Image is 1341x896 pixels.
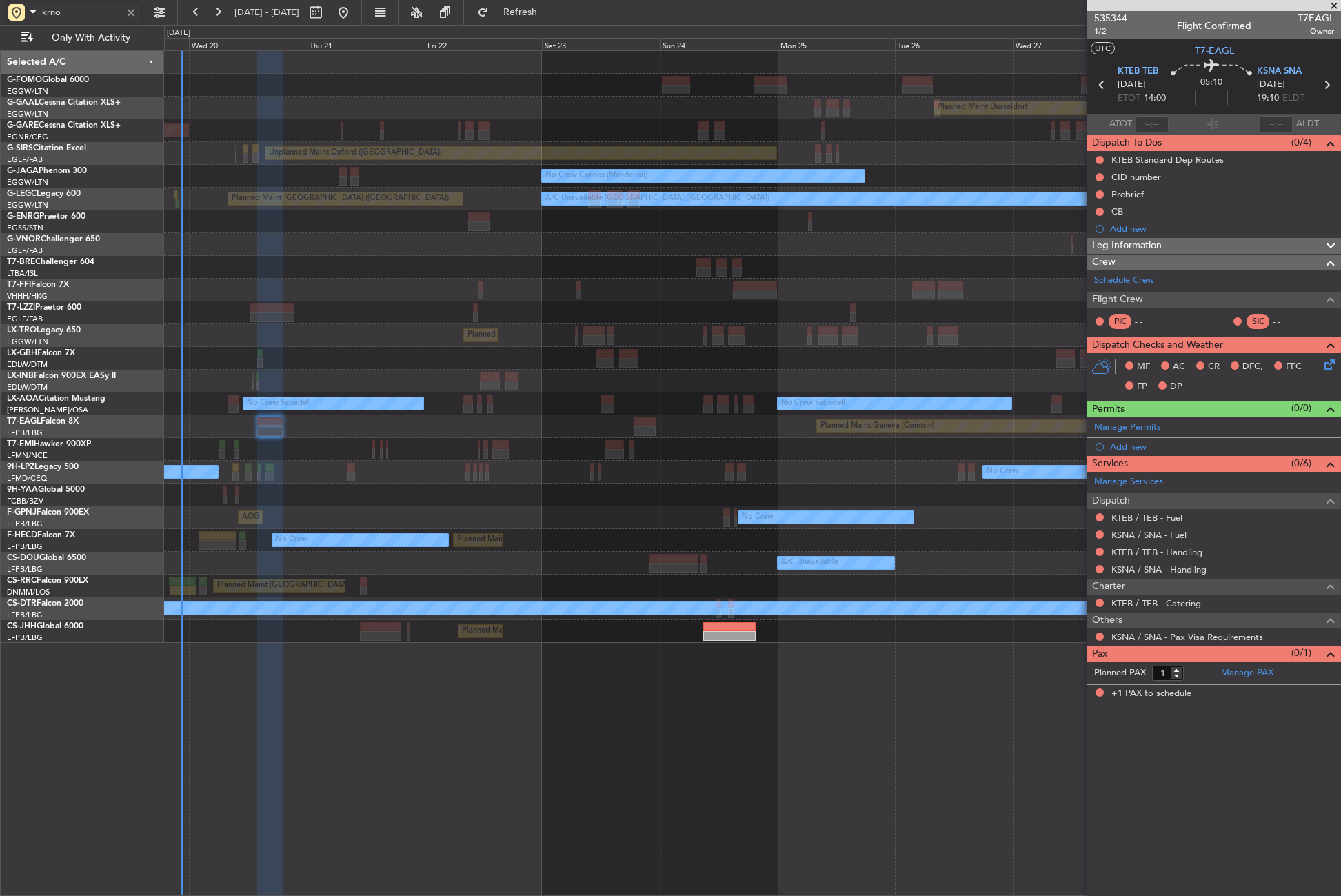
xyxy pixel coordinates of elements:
[1111,512,1182,524] a: KTEB / TEB - Fuel
[276,530,307,550] div: No Crew
[425,38,543,50] div: Fri 22
[7,190,37,198] span: G-LEGC
[1111,154,1224,166] div: KTEB Standard Dep Routes
[7,144,86,152] a: G-SIRSCitation Excel
[7,599,83,608] a: CS-DTRFalcon 2000
[7,235,100,243] a: G-VNORChallenger 650
[1013,38,1131,50] div: Wed 27
[1286,360,1302,374] span: FFC
[7,235,41,243] span: G-VNOR
[492,8,549,17] span: Refresh
[42,2,121,23] input: Airport
[7,246,43,256] a: EGLF/FAB
[232,188,449,209] div: Planned Maint [GEOGRAPHIC_DATA] ([GEOGRAPHIC_DATA])
[1111,597,1201,609] a: KTEB / TEB - Catering
[938,97,1028,118] div: Planned Maint Dusseldorf
[1118,92,1140,106] span: ETOT
[1296,117,1319,131] span: ALDT
[7,121,39,130] span: G-GARE
[7,303,35,312] span: T7-LZZI
[7,281,31,289] span: T7-FFI
[217,575,434,596] div: Planned Maint [GEOGRAPHIC_DATA] ([GEOGRAPHIC_DATA])
[1094,475,1163,489] a: Manage Services
[7,258,94,266] a: T7-BREChallenger 604
[1195,43,1234,58] span: T7-EAGL
[7,519,43,529] a: LFPB/LBG
[7,177,48,188] a: EGGW/LTN
[1273,315,1304,328] div: - -
[1118,78,1146,92] span: [DATE]
[7,463,34,471] span: 9H-LPZ
[1109,314,1131,329] div: PIC
[7,473,47,484] a: LFMD/CEQ
[7,337,48,347] a: EGGW/LTN
[1092,456,1128,472] span: Services
[1094,11,1127,26] span: 535344
[457,530,674,550] div: Planned Maint [GEOGRAPHIC_DATA] ([GEOGRAPHIC_DATA])
[7,541,43,552] a: LFPB/LBG
[7,155,43,165] a: EGLF/FAB
[7,531,75,539] a: F-HECDFalcon 7X
[1092,401,1125,417] span: Permits
[7,622,37,630] span: CS-JHH
[7,349,75,357] a: LX-GBHFalcon 7X
[1094,274,1154,288] a: Schedule Crew
[1092,646,1107,662] span: Pax
[7,303,81,312] a: T7-LZZIPraetor 600
[234,6,299,19] span: [DATE] - [DATE]
[7,212,85,221] a: G-ENRGPraetor 600
[7,212,39,221] span: G-ENRG
[1092,613,1122,628] span: Others
[1291,135,1311,150] span: (0/4)
[1257,65,1302,79] span: KSNA SNA
[189,38,307,50] div: Wed 20
[7,440,34,448] span: T7-EMI
[1092,292,1143,308] span: Flight Crew
[1282,92,1304,106] span: ELDT
[1291,646,1311,660] span: (0/1)
[167,28,190,39] div: [DATE]
[1291,456,1311,470] span: (0/6)
[1221,666,1273,680] a: Manage PAX
[1177,19,1251,33] div: Flight Confirmed
[247,393,311,414] div: No Crew Sabadell
[7,76,42,84] span: G-FOMO
[36,33,145,43] span: Only With Activity
[7,577,37,585] span: CS-RRC
[7,109,48,119] a: EGGW/LTN
[7,463,79,471] a: 9H-LPZLegacy 500
[1092,579,1125,595] span: Charter
[7,291,48,301] a: VHHH/HKG
[7,190,81,198] a: G-LEGCLegacy 600
[7,99,39,107] span: G-GAAL
[778,38,896,50] div: Mon 25
[542,38,660,50] div: Sat 23
[7,564,43,575] a: LFPB/LBG
[820,416,934,437] div: Planned Maint Geneva (Cointrin)
[7,486,38,494] span: 9H-YAA
[7,326,81,335] a: LX-TROLegacy 650
[1111,188,1144,200] div: Prebrief
[781,552,838,573] div: A/C Unavailable
[895,38,1013,50] div: Tue 26
[7,417,41,426] span: T7-EAGL
[7,440,91,448] a: T7-EMIHawker 900XP
[1092,238,1162,254] span: Leg Information
[7,372,34,380] span: LX-INB
[1200,76,1222,90] span: 05:10
[7,622,83,630] a: CS-JHHGlobal 6000
[781,393,845,414] div: No Crew Sabadell
[7,99,121,107] a: G-GAALCessna Citation XLS+
[7,554,39,562] span: CS-DOU
[1208,360,1220,374] span: CR
[7,554,86,562] a: CS-DOUGlobal 6500
[7,200,48,210] a: EGGW/LTN
[1111,546,1202,558] a: KTEB / TEB - Handling
[1092,493,1130,509] span: Dispatch
[1137,380,1147,394] span: FP
[467,325,685,346] div: Planned Maint [GEOGRAPHIC_DATA] ([GEOGRAPHIC_DATA])
[7,281,69,289] a: T7-FFIFalcon 7X
[7,531,37,539] span: F-HECD
[307,38,425,50] div: Thu 21
[1291,401,1311,415] span: (0/0)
